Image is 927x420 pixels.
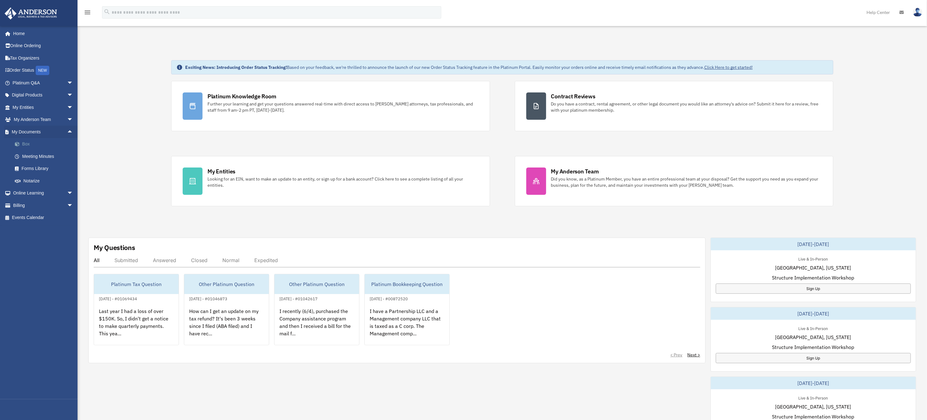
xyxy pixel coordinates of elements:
a: Online Ordering [4,40,82,52]
a: Order StatusNEW [4,64,82,77]
img: Anderson Advisors Platinum Portal [3,7,59,20]
span: [GEOGRAPHIC_DATA], [US_STATE] [775,264,851,271]
a: Billingarrow_drop_down [4,199,82,212]
a: My Entitiesarrow_drop_down [4,101,82,114]
a: Digital Productsarrow_drop_down [4,89,82,101]
a: My Entities Looking for an EIN, want to make an update to an entity, or sign up for a bank accoun... [171,156,490,206]
a: Platinum Tax Question[DATE] - #01069434Last year I had a loss of over $150K. So, I didn't get a n... [94,274,179,345]
div: [DATE] - #01046873 [184,295,232,302]
div: [DATE] - #00872520 [365,295,413,302]
div: Last year I had a loss of over $150K. So, I didn't get a notice to make quarterly payments. This ... [94,302,179,351]
span: arrow_drop_down [67,101,79,114]
div: [DATE]-[DATE] [711,238,916,250]
a: My Documentsarrow_drop_up [4,126,82,138]
div: Closed [191,257,207,263]
div: [DATE] - #01069434 [94,295,142,302]
span: arrow_drop_up [67,126,79,138]
div: Normal [222,257,239,263]
div: Platinum Bookkeeping Question [365,274,449,294]
div: [DATE]-[DATE] [711,307,916,320]
a: Platinum Bookkeeping Question[DATE] - #00872520I have a Partnership LLC and a Management company ... [364,274,450,345]
a: Events Calendar [4,212,82,224]
a: Tax Organizers [4,52,82,64]
div: Live & In-Person [794,255,833,262]
img: User Pic [913,8,922,17]
a: Contract Reviews Do you have a contract, rental agreement, or other legal document you would like... [515,81,834,131]
div: My Entities [207,168,235,175]
a: Forms Library [9,163,82,175]
div: I recently (6/4), purchased the Company assistance program and then I received a bill for the mai... [274,302,359,351]
a: menu [84,11,91,16]
div: Expedited [254,257,278,263]
span: arrow_drop_down [67,114,79,126]
div: Contract Reviews [551,92,595,100]
div: All [94,257,100,263]
span: [GEOGRAPHIC_DATA], [US_STATE] [775,403,851,410]
i: search [104,8,110,15]
span: arrow_drop_down [67,199,79,212]
div: [DATE] - #01042617 [274,295,323,302]
div: My Anderson Team [551,168,599,175]
a: Meeting Minutes [9,150,82,163]
span: arrow_drop_down [67,187,79,200]
div: Further your learning and get your questions answered real-time with direct access to [PERSON_NAM... [207,101,479,113]
div: [DATE]-[DATE] [711,377,916,389]
div: Do you have a contract, rental agreement, or other legal document you would like an attorney's ad... [551,101,822,113]
span: Structure Implementation Workshop [772,343,854,351]
div: Did you know, as a Platinum Member, you have an entire professional team at your disposal? Get th... [551,176,822,188]
div: Based on your feedback, we're thrilled to announce the launch of our new Order Status Tracking fe... [185,64,753,70]
div: Other Platinum Question [184,274,269,294]
a: My Anderson Teamarrow_drop_down [4,114,82,126]
div: Answered [153,257,176,263]
div: My Questions [94,243,135,252]
a: Notarize [9,175,82,187]
div: Platinum Knowledge Room [207,92,276,100]
a: Click Here to get started! [704,65,753,70]
a: Other Platinum Question[DATE] - #01046873How can I get an update on my tax refund? It's been 3 we... [184,274,269,345]
a: Home [4,27,79,40]
span: [GEOGRAPHIC_DATA], [US_STATE] [775,333,851,341]
a: Online Learningarrow_drop_down [4,187,82,199]
i: menu [84,9,91,16]
a: Box [9,138,82,150]
div: Live & In-Person [794,325,833,331]
a: Platinum Knowledge Room Further your learning and get your questions answered real-time with dire... [171,81,490,131]
div: Other Platinum Question [274,274,359,294]
div: Platinum Tax Question [94,274,179,294]
span: Structure Implementation Workshop [772,274,854,281]
a: Platinum Q&Aarrow_drop_down [4,77,82,89]
div: How can I get an update on my tax refund? It's been 3 weeks since I filed (ABA filed) and I have ... [184,302,269,351]
span: arrow_drop_down [67,77,79,89]
a: Next > [688,352,700,358]
div: Live & In-Person [794,394,833,401]
div: Submitted [114,257,138,263]
div: NEW [36,66,49,75]
div: I have a Partnership LLC and a Management company LLC that is taxed as a C corp. The Management c... [365,302,449,351]
span: arrow_drop_down [67,89,79,102]
div: Looking for an EIN, want to make an update to an entity, or sign up for a bank account? Click her... [207,176,479,188]
a: My Anderson Team Did you know, as a Platinum Member, you have an entire professional team at your... [515,156,834,206]
strong: Exciting News: Introducing Order Status Tracking! [185,65,287,70]
a: Sign Up [716,284,911,294]
a: Other Platinum Question[DATE] - #01042617I recently (6/4), purchased the Company assistance progr... [274,274,359,345]
a: Sign Up [716,353,911,363]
